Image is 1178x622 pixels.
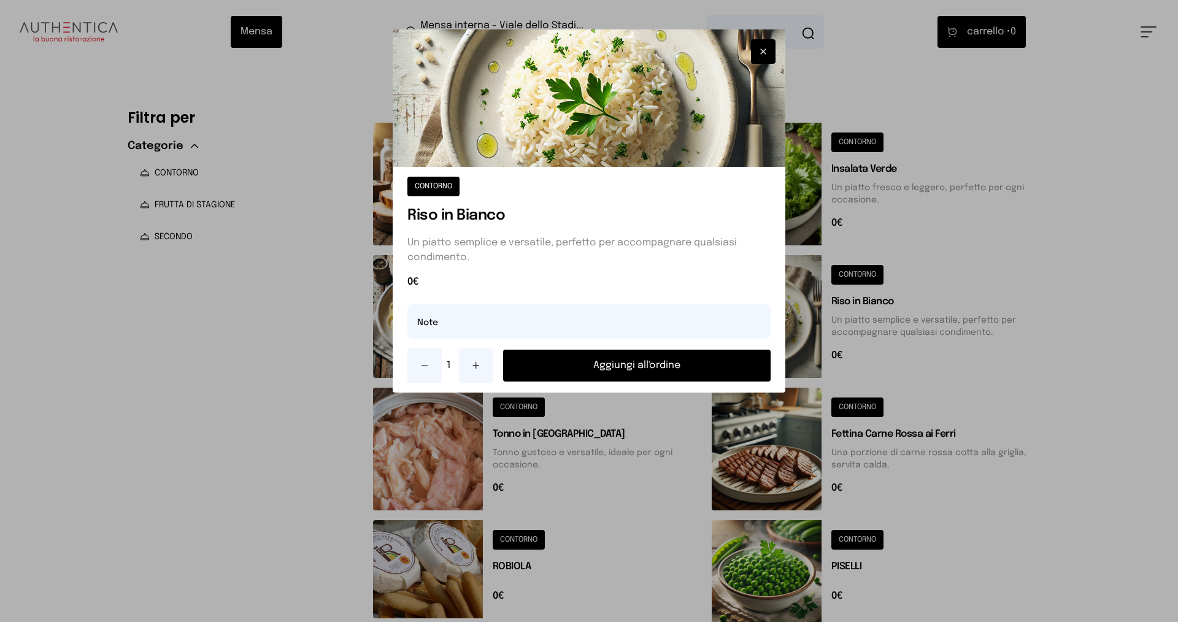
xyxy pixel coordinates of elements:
img: Riso in Bianco [393,29,785,167]
span: 0€ [407,275,771,290]
button: CONTORNO [407,177,460,196]
h1: Riso in Bianco [407,206,771,226]
span: 1 [447,358,454,373]
button: Aggiungi all'ordine [503,350,771,382]
p: Un piatto semplice e versatile, perfetto per accompagnare qualsiasi condimento. [407,236,771,265]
